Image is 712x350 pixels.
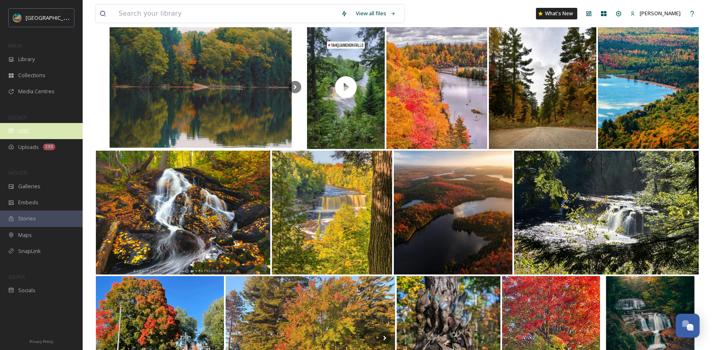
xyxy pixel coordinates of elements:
span: Privacy Policy [29,339,53,344]
div: 288 [43,144,55,150]
span: WIDGETS [8,170,27,176]
span: [PERSON_NAME] [640,9,681,17]
img: This spot is a must-see on your fall color tour! About 8 miles from Marquette, the old 510 bridge... [386,25,487,149]
a: [PERSON_NAME] [626,5,685,21]
span: SnapLink [18,247,41,255]
span: Collections [18,71,45,79]
input: Search your library [114,5,337,23]
img: thumbnail [307,25,385,149]
img: Golden shores and fiery treetops 🍂✨ #fallcolors #keweenaw #keweenawpeninsula #upperpeninsula #upp... [598,25,699,149]
img: There is a short & fairly easy hike along the Presque Isle River in the Porcupine Mountain Wilder... [514,151,699,274]
img: Snapsea%20Profile.jpg [13,14,21,22]
span: MEDIA [8,43,23,49]
span: Maps [18,231,32,239]
a: What's New [536,8,577,19]
span: Socials [18,286,36,294]
img: Root Beer FALLs. 🍁 #trailsofmichigan #michigansupperpeninsula #upperpeninsula #greatlakes #puremi... [272,151,393,274]
img: Driving along the backroads in the UP is always an adventure! 🍂🍁 Photo taken October 2024 • #natu... [489,25,596,149]
img: Baraga Falls on the Silver River 2021 - What a surprise this was. Mamiya 7ii, 43mm on 6x7 Kodak E... [96,151,270,274]
a: View all files [352,5,400,21]
span: Stories [18,215,36,222]
span: Media Centres [18,87,55,95]
img: Fall is here 🍁 Caught what’s left of the peak maples above these incredible inland lakes up in th... [394,151,512,274]
span: SOCIALS [8,274,25,280]
button: Open Chat [676,314,700,338]
span: [GEOGRAPHIC_DATA][US_STATE] [26,14,106,21]
span: Uploads [18,143,39,151]
span: Embeds [18,199,38,206]
span: Library [18,55,35,63]
img: Scenes over Grand Sable Lake, MI. #michigan #theUp #puremichigan #traveler #wanderlust #mentalhea... [96,25,305,149]
span: UGC [18,127,29,135]
span: Galleries [18,182,40,190]
span: COLLECT [8,114,26,121]
a: Privacy Policy [29,336,53,346]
